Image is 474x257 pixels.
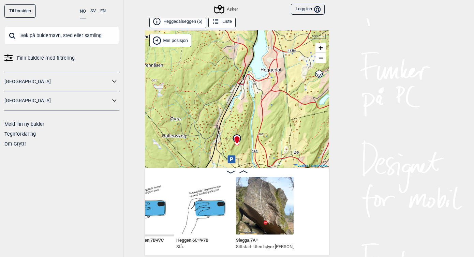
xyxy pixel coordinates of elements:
a: Zoom in [315,43,326,53]
a: Om Gryttr [4,141,26,147]
input: Søk på buldernavn, sted eller samling [4,27,119,44]
button: Liste [208,15,236,28]
a: Zoom out [315,53,326,63]
button: Logg inn [291,4,325,15]
a: [GEOGRAPHIC_DATA] [4,96,110,106]
button: SV [90,4,96,18]
span: Heggen , 6C+ Ψ 7B [176,236,208,243]
a: Leaflet [294,164,308,167]
a: Tegnforklaring [4,131,36,137]
div: Vis min posisjon [149,34,191,47]
button: EN [100,4,106,18]
button: Heggedalseggen (5) [149,15,206,28]
a: Finn buldere med filtrering [4,53,119,63]
a: Kartverket [311,164,327,167]
span: | [309,164,310,167]
span: − [319,54,323,62]
img: Bilde Mangler [176,177,234,235]
p: Sittstart. Uten høyre [PERSON_NAME] [236,243,308,250]
span: Finn buldere med filtrering [17,53,75,63]
a: Til forsiden [4,4,36,18]
span: Slegga , 7A+ [236,236,258,243]
div: Asker [215,5,238,13]
span: + [319,43,323,52]
a: Meld inn ny bulder [4,121,44,127]
img: Slegga [236,177,294,235]
p: Stå. [176,243,208,250]
a: Layers [313,66,326,81]
img: Bilde Mangler [117,177,174,235]
button: NO [80,4,86,18]
div: 500 m [308,34,326,39]
a: [GEOGRAPHIC_DATA] [4,77,110,87]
